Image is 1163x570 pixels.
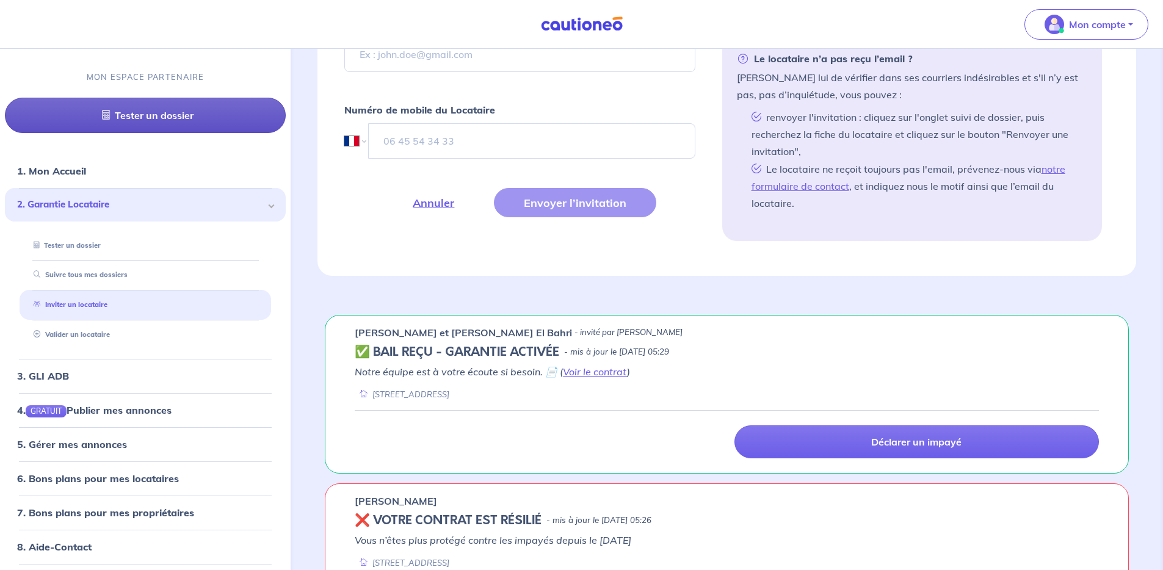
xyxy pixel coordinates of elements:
[17,541,92,553] a: 8. Aide-Contact
[29,301,107,309] a: Inviter un locataire
[29,241,101,250] a: Tester un dossier
[734,425,1099,458] a: Déclarer un impayé
[5,159,286,184] div: 1. Mon Accueil
[5,398,286,422] div: 4.GRATUITPublier mes annonces
[17,165,86,178] a: 1. Mon Accueil
[17,198,264,212] span: 2. Garantie Locataire
[29,330,110,339] a: Valider un locataire
[29,271,128,280] a: Suivre tous mes dossiers
[737,50,1087,212] li: [PERSON_NAME] lui de vérifier dans ses courriers indésirables et s'il n’y est pas, pas d’inquiétu...
[355,494,437,508] p: [PERSON_NAME]
[355,513,542,528] h5: ❌ VOTRE CONTRAT EST RÉSILIÉ
[5,98,286,134] a: Tester un dossier
[747,108,1087,160] li: renvoyer l'invitation : cliquez sur l'onglet suivi de dossier, puis recherchez la fiche du locata...
[536,16,628,32] img: Cautioneo
[368,123,695,159] input: 06 45 54 34 33
[574,326,683,339] p: - invité par [PERSON_NAME]
[20,265,271,286] div: Suivre tous mes dossiers
[17,507,194,519] a: 7. Bons plans pour mes propriétaires
[17,472,179,485] a: 6. Bons plans pour mes locataires
[17,404,172,416] a: 4.GRATUITPublier mes annonces
[5,500,286,525] div: 7. Bons plans pour mes propriétaires
[17,370,69,382] a: 3. GLI ADB
[355,533,1099,547] p: Vous n’êtes plus protégé contre les impayés depuis le [DATE]
[5,535,286,559] div: 8. Aide-Contact
[1024,9,1148,40] button: illu_account_valid_menu.svgMon compte
[355,389,449,400] div: [STREET_ADDRESS]
[1069,17,1126,32] p: Mon compte
[1045,15,1064,34] img: illu_account_valid_menu.svg
[355,345,559,359] h5: ✅ BAIL REÇU - GARANTIE ACTIVÉE
[344,37,695,72] input: Ex : john.doe@gmail.com
[383,188,484,217] button: Annuler
[355,345,1099,359] div: state: CONTRACT-VALIDATED, Context: IN-MANAGEMENT,IN-MANAGEMENT
[355,513,1099,528] div: state: REVOKED, Context: ,
[355,366,630,378] em: Notre équipe est à votre écoute si besoin. 📄 ( )
[737,50,913,67] strong: Le locataire n’a pas reçu l’email ?
[355,557,449,569] div: [STREET_ADDRESS]
[20,295,271,316] div: Inviter un locataire
[546,514,651,527] p: - mis à jour le [DATE] 05:26
[5,432,286,456] div: 5. Gérer mes annonces
[20,236,271,256] div: Tester un dossier
[20,325,271,345] div: Valider un locataire
[564,346,669,358] p: - mis à jour le [DATE] 05:29
[871,436,962,448] p: Déclarer un impayé
[747,160,1087,212] li: Le locataire ne reçoit toujours pas l'email, prévenez-nous via , et indiquez nous le motif ainsi ...
[17,438,127,450] a: 5. Gérer mes annonces
[355,325,572,340] p: [PERSON_NAME] et [PERSON_NAME] El Bahri
[5,364,286,388] div: 3. GLI ADB
[87,71,205,83] p: MON ESPACE PARTENAIRE
[344,104,495,116] strong: Numéro de mobile du Locataire
[5,466,286,491] div: 6. Bons plans pour mes locataires
[5,189,286,222] div: 2. Garantie Locataire
[563,366,627,378] a: Voir le contrat
[752,163,1065,192] a: notre formulaire de contact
